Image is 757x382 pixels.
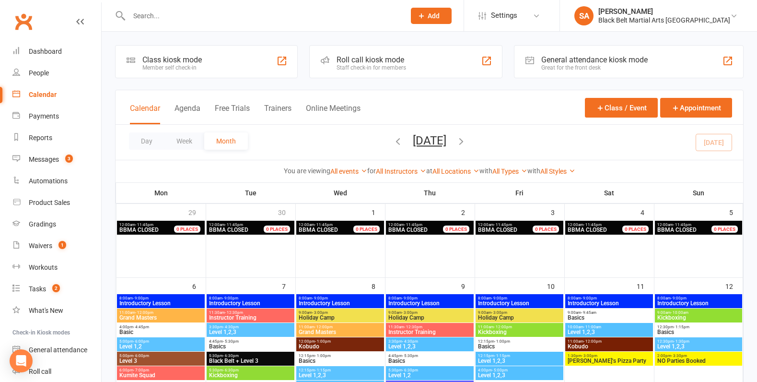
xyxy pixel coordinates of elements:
button: Agenda [175,104,200,124]
span: - 12:30pm [225,310,243,315]
span: - 3:00pm [312,310,328,315]
span: 11:30am [388,325,471,329]
span: Settings [491,5,517,26]
span: 8:00am [298,296,382,300]
strong: You are viewing [284,167,330,175]
div: 9 [461,278,475,294]
span: - 6:30pm [223,354,239,358]
div: 0 PLACES [711,226,738,233]
span: Kickboxing [657,315,740,321]
span: - 12:00pm [583,339,602,344]
span: - 4:30pm [402,339,418,344]
button: Class / Event [585,98,658,118]
div: 5 [729,204,743,220]
span: Introductory Lesson [298,300,382,306]
span: - 9:00pm [402,296,418,300]
th: Tue [206,183,295,203]
span: - 1:15pm [674,325,689,329]
a: All Types [492,167,527,175]
span: - 12:00pm [314,325,333,329]
strong: with [527,167,540,175]
button: Free Trials [215,104,250,124]
div: 30 [278,204,295,220]
span: 3:30pm [388,339,471,344]
div: 0 PLACES [622,226,649,233]
span: Kickboxing [209,372,292,378]
span: 3 [65,155,73,163]
div: 12 [725,278,743,294]
span: Instructor Training [388,329,471,335]
span: Level 1,2 [388,372,471,378]
a: Clubworx [12,10,35,34]
span: - 9:45am [581,310,596,315]
span: - 9:00pm [581,296,597,300]
span: 2:00pm [657,354,740,358]
span: - 5:30pm [402,354,418,358]
span: 5:30pm [388,368,471,372]
div: People [29,69,49,77]
span: 3:30pm [209,325,292,329]
span: 12:00am [209,223,275,227]
span: - 1:30pm [674,339,689,344]
span: - 6:00pm [133,339,149,344]
div: Class kiosk mode [142,55,202,64]
span: 9:00am [298,310,382,315]
span: - 11:45pm [583,223,602,227]
span: Holiday Camp [298,315,382,321]
a: Reports [12,127,101,149]
strong: for [367,167,376,175]
span: 4:00pm [119,325,202,329]
span: 1 [58,241,66,249]
span: 5:30pm [209,368,292,372]
button: [DATE] [413,134,446,147]
span: - 11:45pm [494,223,512,227]
span: BBMA CLOSED [478,227,517,233]
span: 4:45pm [388,354,471,358]
a: Calendar [12,84,101,106]
div: Calendar [29,91,57,98]
span: Introductory Lesson [567,300,651,306]
span: Introductory Lesson [388,300,471,306]
div: Reports [29,134,52,142]
a: All Locations [432,167,479,175]
span: 8:00am [119,296,202,300]
span: 5:30pm [209,354,292,358]
th: Sun [654,183,743,203]
span: 5:00pm [119,354,202,358]
span: [PERSON_NAME]'s Pizza Party [567,358,651,364]
th: Thu [385,183,475,203]
div: 29 [188,204,206,220]
span: Level 1,2,3 [477,372,561,378]
th: Wed [295,183,385,203]
div: 11 [637,278,654,294]
div: 3 [551,204,564,220]
span: Introductory Lesson [657,300,740,306]
span: 9:00am [567,310,651,315]
span: 10:00am [567,325,651,329]
a: What's New [12,300,101,322]
span: 11:00am [567,339,651,344]
span: Level 1,2 [119,344,202,349]
span: Grand Masters [298,329,382,335]
span: 8:00am [477,296,561,300]
span: Basics [298,358,382,364]
span: Level 1,2,3 [298,372,382,378]
a: Gradings [12,214,101,235]
span: - 7:00pm [133,368,149,372]
span: BBMA CLOSED [209,227,248,233]
div: 2 [461,204,475,220]
strong: with [479,167,492,175]
div: 4 [641,204,654,220]
span: 12:00am [657,223,723,227]
button: Calendar [130,104,160,124]
span: - 1:15pm [494,354,510,358]
span: 2 [52,284,60,292]
span: Level 1,2,3 [209,329,292,335]
a: Payments [12,106,101,127]
button: Day [129,132,164,150]
div: Member self check-in [142,64,202,71]
a: All Instructors [376,167,426,175]
a: General attendance kiosk mode [12,339,101,361]
span: - 5:00pm [492,368,508,372]
span: BBMA CLOSED [568,227,607,233]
